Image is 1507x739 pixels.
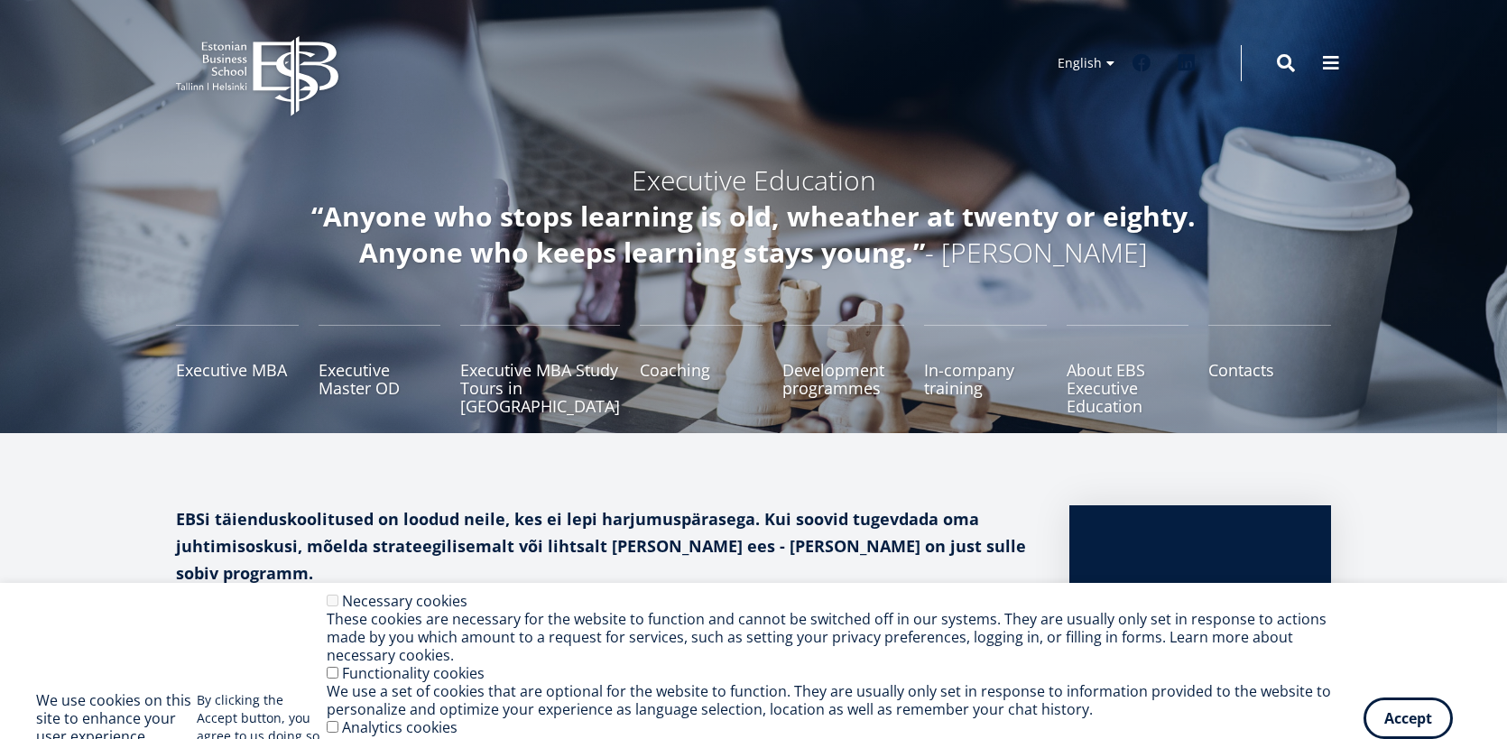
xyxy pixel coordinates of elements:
[176,508,1026,584] strong: EBSi täienduskoolitused on loodud neile, kes ei lepi harjumuspärasega. Kui soovid tugevdada oma j...
[1169,45,1205,81] a: Linkedin
[342,717,458,737] label: Analytics cookies
[176,325,299,415] a: Executive MBA
[460,325,620,415] a: Executive MBA Study Tours in [GEOGRAPHIC_DATA]
[342,663,485,683] label: Functionality cookies
[640,325,763,415] a: Coaching
[311,198,1196,271] em: “Anyone who stops learning is old, wheather at twenty or eighty. Anyone who keeps learning stays ...
[1123,45,1160,81] a: Facebook
[1364,697,1453,739] button: Accept
[275,199,1232,271] h4: - [PERSON_NAME]
[327,682,1364,718] div: We use a set of cookies that are optional for the website to function. They are usually only set ...
[319,325,441,415] a: Executive Master OD
[342,591,467,611] label: Necessary cookies
[275,162,1232,199] h4: Executive Education
[1208,325,1331,415] a: Contacts
[327,610,1364,664] div: These cookies are necessary for the website to function and cannot be switched off in our systems...
[924,325,1047,415] a: In-company training
[782,325,905,415] a: Development programmes
[1067,325,1189,415] a: About EBS Executive Education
